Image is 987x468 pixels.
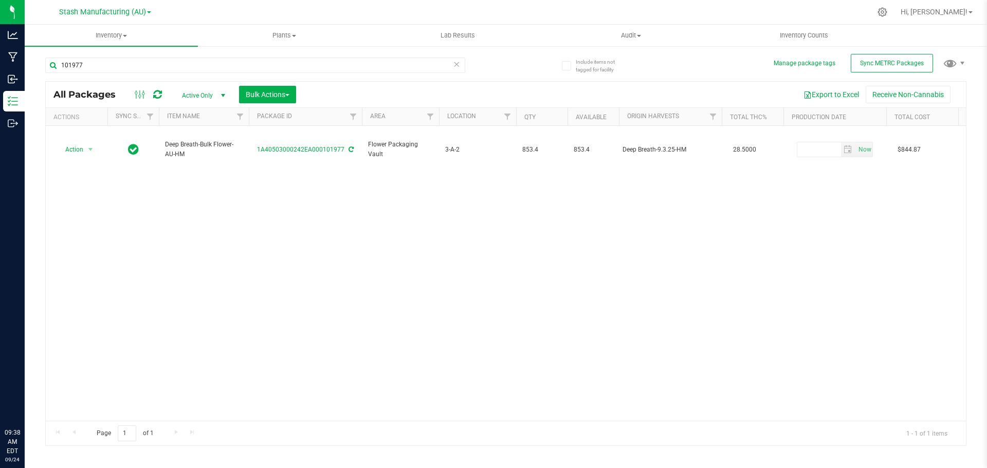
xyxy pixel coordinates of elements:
[8,52,18,62] inline-svg: Manufacturing
[855,142,872,157] span: select
[499,108,516,125] a: Filter
[728,142,761,157] span: 28.5000
[347,146,354,153] span: Sync from Compliance System
[427,31,489,40] span: Lab Results
[774,59,835,68] button: Manage package tags
[25,31,198,40] span: Inventory
[576,58,627,73] span: Include items not tagged for facility
[718,25,891,46] a: Inventory Counts
[576,114,607,121] a: Available
[453,58,460,71] span: Clear
[53,89,126,100] span: All Packages
[544,25,718,46] a: Audit
[623,145,719,155] div: Value 1: Deep Breath-9.3.25-HM
[10,386,41,417] iframe: Resource center
[730,114,767,121] a: Total THC%
[257,113,292,120] a: Package ID
[167,113,200,120] a: Item Name
[45,58,465,73] input: Search Package ID, Item Name, SKU, Lot or Part Number...
[792,114,846,121] a: Production Date
[545,31,717,40] span: Audit
[898,425,956,441] span: 1 - 1 of 1 items
[257,146,344,153] a: 1A40503000242EA000101977
[866,86,951,103] button: Receive Non-Cannabis
[345,108,362,125] a: Filter
[371,25,544,46] a: Lab Results
[8,118,18,128] inline-svg: Outbound
[368,140,433,159] span: Flower Packaging Vault
[370,113,386,120] a: Area
[56,142,84,157] span: Action
[246,90,289,99] span: Bulk Actions
[25,25,198,46] a: Inventory
[84,142,97,157] span: select
[841,142,856,157] span: select
[8,30,18,40] inline-svg: Analytics
[797,86,866,103] button: Export to Excel
[198,25,371,46] a: Plants
[447,113,476,120] a: Location
[851,54,933,72] button: Sync METRC Packages
[901,8,967,16] span: Hi, [PERSON_NAME]!
[876,7,889,17] div: Manage settings
[422,108,439,125] a: Filter
[165,140,243,159] span: Deep Breath-Bulk Flower-AU-HM
[5,428,20,456] p: 09:38 AM EDT
[860,60,924,67] span: Sync METRC Packages
[198,31,371,40] span: Plants
[627,113,679,120] a: Origin Harvests
[8,74,18,84] inline-svg: Inbound
[522,145,561,155] span: 853.4
[118,425,136,441] input: 1
[128,142,139,157] span: In Sync
[574,145,613,155] span: 853.4
[705,108,722,125] a: Filter
[894,114,930,121] a: Total Cost
[232,108,249,125] a: Filter
[116,113,155,120] a: Sync Status
[524,114,536,121] a: Qty
[59,8,146,16] span: Stash Manufacturing (AU)
[892,142,926,157] span: $844.87
[445,145,510,155] span: 3-A-2
[53,114,103,121] div: Actions
[142,108,159,125] a: Filter
[766,31,842,40] span: Inventory Counts
[239,86,296,103] button: Bulk Actions
[5,456,20,463] p: 09/24
[88,425,162,441] span: Page of 1
[8,96,18,106] inline-svg: Inventory
[856,142,873,157] span: Set Current date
